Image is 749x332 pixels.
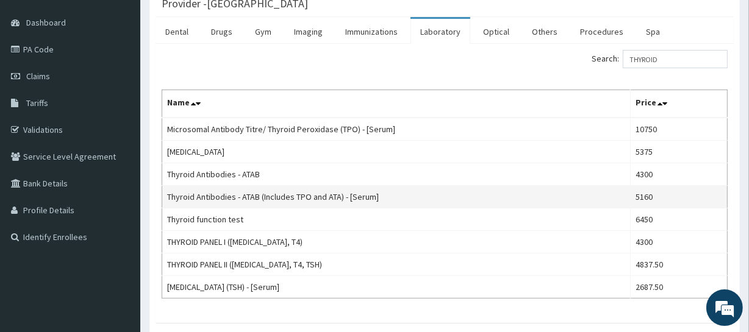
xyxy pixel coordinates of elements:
[23,61,49,91] img: d_794563401_company_1708531726252_794563401
[630,118,727,141] td: 10750
[636,19,670,44] a: Spa
[335,19,407,44] a: Immunizations
[592,50,728,68] label: Search:
[245,19,281,44] a: Gym
[630,208,727,231] td: 6450
[162,118,631,141] td: Microsomal Antibody Titre/ Thyroid Peroxidase (TPO) - [Serum]
[410,19,470,44] a: Laboratory
[26,17,66,28] span: Dashboard
[201,19,242,44] a: Drugs
[26,71,50,82] span: Claims
[162,276,631,298] td: [MEDICAL_DATA] (TSH) - [Serum]
[162,208,631,231] td: Thyroid function test
[6,211,232,253] textarea: Type your message and hit 'Enter'
[630,186,727,208] td: 5160
[630,231,727,253] td: 4300
[522,19,567,44] a: Others
[473,19,519,44] a: Optical
[156,19,198,44] a: Dental
[26,97,48,108] span: Tariffs
[162,141,631,163] td: [MEDICAL_DATA]
[570,19,633,44] a: Procedures
[162,90,631,118] th: Name
[630,276,727,298] td: 2687.50
[623,50,728,68] input: Search:
[284,19,332,44] a: Imaging
[630,163,727,186] td: 4300
[200,6,229,35] div: Minimize live chat window
[630,253,727,276] td: 4837.50
[162,231,631,253] td: THYROID PANEL I ([MEDICAL_DATA], T4)
[630,90,727,118] th: Price
[162,186,631,208] td: Thyroid Antibodies - ATAB (Includes TPO and ATA) - [Serum]
[162,253,631,276] td: THYROID PANEL II ([MEDICAL_DATA], T4, TSH)
[71,93,168,216] span: We're online!
[630,141,727,163] td: 5375
[162,163,631,186] td: Thyroid Antibodies - ATAB
[63,68,205,84] div: Chat with us now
